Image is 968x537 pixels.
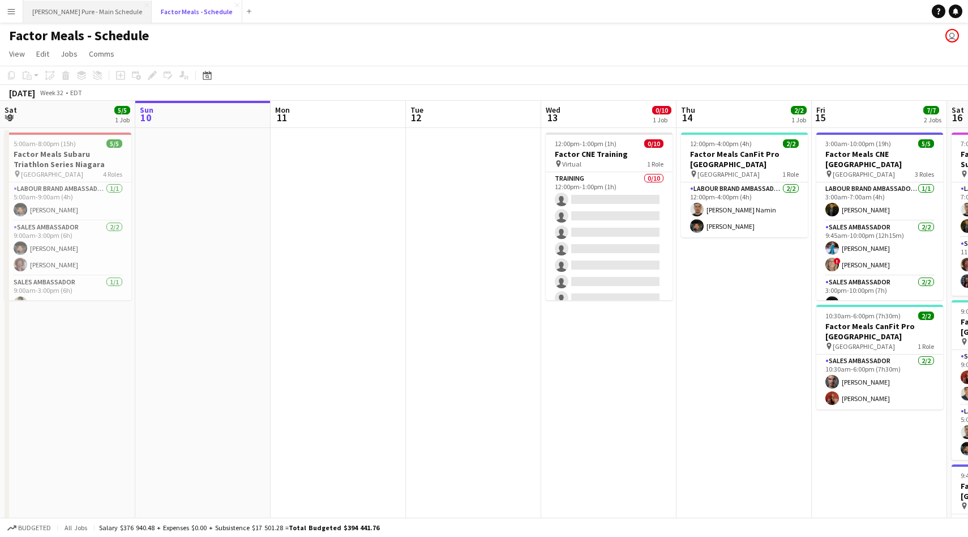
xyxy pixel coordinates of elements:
[273,111,290,124] span: 11
[546,133,673,300] app-job-card: 12:00pm-1:00pm (1h)0/10Factor CNE Training Virtual1 RoleTraining0/1012:00pm-1:00pm (1h)
[37,88,66,97] span: Week 32
[791,116,806,124] div: 1 Job
[945,29,959,42] app-user-avatar: Tifany Scifo
[918,312,934,320] span: 2/2
[690,139,752,148] span: 12:00pm-4:00pm (4h)
[833,170,895,178] span: [GEOGRAPHIC_DATA]
[816,321,943,342] h3: Factor Meals CanFit Pro [GEOGRAPHIC_DATA]
[152,1,242,23] button: Factor Meals - Schedule
[32,46,54,61] a: Edit
[61,49,78,59] span: Jobs
[546,105,560,115] span: Wed
[18,524,51,532] span: Budgeted
[289,523,379,532] span: Total Budgeted $394 441.76
[681,149,808,169] h3: Factor Meals CanFit Pro [GEOGRAPHIC_DATA]
[36,49,49,59] span: Edit
[140,105,153,115] span: Sun
[825,139,891,148] span: 3:00am-10:00pm (19h)
[138,111,153,124] span: 10
[816,149,943,169] h3: Factor Meals CNE [GEOGRAPHIC_DATA]
[106,139,122,148] span: 5/5
[833,342,895,351] span: [GEOGRAPHIC_DATA]
[62,523,89,532] span: All jobs
[647,160,663,168] span: 1 Role
[950,111,964,124] span: 16
[816,305,943,410] app-job-card: 10:30am-6:00pm (7h30m)2/2Factor Meals CanFit Pro [GEOGRAPHIC_DATA] [GEOGRAPHIC_DATA]1 RoleSales A...
[834,258,841,265] span: !
[816,182,943,221] app-card-role: Labour Brand Ambassadors1/13:00am-7:00am (4h)[PERSON_NAME]
[5,182,131,221] app-card-role: Labour Brand Ambassadors1/15:00am-9:00am (4h)[PERSON_NAME]
[562,160,581,168] span: Virtual
[5,221,131,276] app-card-role: Sales Ambassador2/29:00am-3:00pm (6h)[PERSON_NAME][PERSON_NAME]
[681,133,808,237] app-job-card: 12:00pm-4:00pm (4h)2/2Factor Meals CanFit Pro [GEOGRAPHIC_DATA] [GEOGRAPHIC_DATA]1 RoleLabour Bra...
[816,105,825,115] span: Fri
[409,111,423,124] span: 12
[3,111,17,124] span: 9
[410,105,423,115] span: Tue
[653,116,671,124] div: 1 Job
[652,106,671,114] span: 0/10
[924,116,941,124] div: 2 Jobs
[783,139,799,148] span: 2/2
[5,46,29,61] a: View
[546,172,673,359] app-card-role: Training0/1012:00pm-1:00pm (1h)
[816,133,943,300] app-job-card: 3:00am-10:00pm (19h)5/5Factor Meals CNE [GEOGRAPHIC_DATA] [GEOGRAPHIC_DATA]3 RolesLabour Brand Am...
[9,87,35,99] div: [DATE]
[815,111,825,124] span: 15
[918,342,934,351] span: 1 Role
[275,105,290,115] span: Mon
[5,133,131,300] app-job-card: 5:00am-8:00pm (15h)5/5Factor Meals Subaru Triathlon Series Niagara [GEOGRAPHIC_DATA]4 RolesLabour...
[99,523,379,532] div: Salary $376 940.48 + Expenses $0.00 + Subsistence $17 501.28 =
[5,149,131,169] h3: Factor Meals Subaru Triathlon Series Niagara
[21,170,83,178] span: [GEOGRAPHIC_DATA]
[679,111,695,124] span: 14
[14,139,76,148] span: 5:00am-8:00pm (15h)
[5,276,131,314] app-card-role: Sales Ambassador1/19:00am-3:00pm (6h)Degonto [PERSON_NAME]
[681,182,808,237] app-card-role: Labour Brand Ambassadors2/212:00pm-4:00pm (4h)[PERSON_NAME] Namin[PERSON_NAME]
[644,139,663,148] span: 0/10
[825,312,901,320] span: 10:30am-6:00pm (7h30m)
[918,139,934,148] span: 5/5
[816,355,943,410] app-card-role: Sales Ambassador2/210:30am-6:00pm (7h30m)[PERSON_NAME][PERSON_NAME]
[9,49,25,59] span: View
[56,46,82,61] a: Jobs
[697,170,760,178] span: [GEOGRAPHIC_DATA]
[23,1,152,23] button: [PERSON_NAME] Pure - Main Schedule
[816,276,943,331] app-card-role: Sales Ambassador2/23:00pm-10:00pm (7h)[PERSON_NAME]
[791,106,807,114] span: 2/2
[9,27,149,44] h1: Factor Meals - Schedule
[546,149,673,159] h3: Factor CNE Training
[103,170,122,178] span: 4 Roles
[782,170,799,178] span: 1 Role
[923,106,939,114] span: 7/7
[84,46,119,61] a: Comms
[114,106,130,114] span: 5/5
[5,105,17,115] span: Sat
[681,105,695,115] span: Thu
[544,111,560,124] span: 13
[89,49,114,59] span: Comms
[115,116,130,124] div: 1 Job
[952,105,964,115] span: Sat
[6,522,53,534] button: Budgeted
[555,139,616,148] span: 12:00pm-1:00pm (1h)
[816,221,943,276] app-card-role: Sales Ambassador2/29:45am-10:00pm (12h15m)[PERSON_NAME]![PERSON_NAME]
[915,170,934,178] span: 3 Roles
[70,88,82,97] div: EDT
